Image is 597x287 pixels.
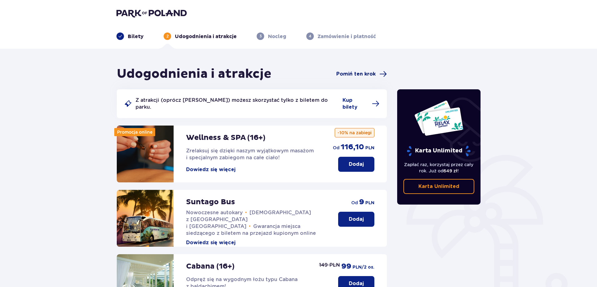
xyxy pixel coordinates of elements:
button: Dowiedz się więcej [186,166,235,173]
p: 99 [341,262,351,271]
h1: Udogodnienia i atrakcje [117,66,271,82]
p: PLN [365,145,374,151]
p: 9 [359,197,364,207]
p: Karta Unlimited [418,183,459,190]
button: Dodaj [338,212,374,227]
p: Udogodnienia i atrakcje [175,33,237,40]
p: Suntago Bus [186,197,235,207]
p: Z atrakcji (oprócz [PERSON_NAME]) możesz skorzystać tylko z biletem do parku. [136,97,339,111]
p: Dodaj [349,216,364,223]
span: Nowoczesne autokary [186,210,243,215]
p: Nocleg [268,33,286,40]
div: Promocja online [114,128,155,136]
a: Kup bilety [343,97,379,111]
span: 649 zł [443,168,457,173]
p: Bilety [128,33,144,40]
p: -10% na zabiegi [335,128,374,137]
a: Karta Unlimited [403,179,475,194]
span: • [249,223,251,230]
p: Zamówienie i płatność [318,33,376,40]
p: 2 [166,33,169,39]
img: attraction [117,126,174,182]
span: Pomiń ten krok [336,71,376,77]
p: Cabana (16+) [186,262,234,271]
span: Zrelaksuj się dzięki naszym wyjątkowym masażom i specjalnym zabiegom na całe ciało! [186,148,314,161]
p: od [351,200,358,206]
p: Dodaj [349,280,364,287]
p: PLN /2 os. [353,264,374,270]
p: 116,10 [341,142,364,152]
p: 3 [259,33,262,39]
img: attraction [117,190,174,247]
p: 4 [309,33,311,39]
p: od [333,145,339,151]
span: [DEMOGRAPHIC_DATA] z [GEOGRAPHIC_DATA] i [GEOGRAPHIC_DATA] [186,210,311,229]
button: Dodaj [338,157,374,172]
p: Wellness & SPA (16+) [186,133,265,142]
p: 149 PLN [319,262,340,269]
p: Dodaj [349,161,364,168]
img: Park of Poland logo [116,9,187,17]
p: PLN [365,200,374,206]
p: Zapłać raz, korzystaj przez cały rok. Już od ! [403,161,475,174]
button: Dowiedz się więcej [186,239,235,246]
span: • [245,210,247,216]
a: Pomiń ten krok [336,70,387,78]
span: Kup bilety [343,97,368,111]
p: Karta Unlimited [406,146,471,156]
